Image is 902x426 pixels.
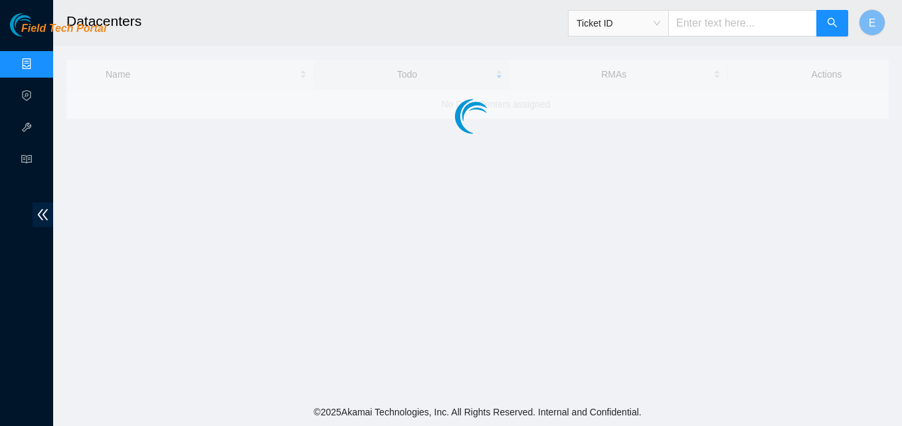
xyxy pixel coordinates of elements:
[816,10,848,36] button: search
[577,13,660,33] span: Ticket ID
[668,10,817,36] input: Enter text here...
[21,148,32,175] span: read
[33,202,53,227] span: double-left
[53,398,902,426] footer: © 2025 Akamai Technologies, Inc. All Rights Reserved. Internal and Confidential.
[10,24,106,41] a: Akamai TechnologiesField Tech Portal
[859,9,885,36] button: E
[827,17,838,30] span: search
[21,23,106,35] span: Field Tech Portal
[869,15,876,31] span: E
[10,13,67,36] img: Akamai Technologies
